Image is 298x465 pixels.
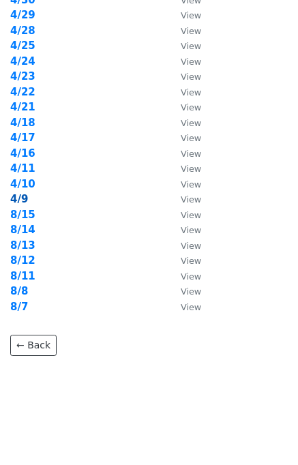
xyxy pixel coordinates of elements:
[167,70,201,82] a: View
[181,87,201,97] small: View
[10,224,35,236] a: 8/14
[181,10,201,20] small: View
[181,241,201,251] small: View
[181,302,201,312] small: View
[10,117,35,129] a: 4/18
[181,57,201,67] small: View
[10,193,28,205] a: 4/9
[10,70,35,82] a: 4/23
[167,25,201,37] a: View
[181,72,201,82] small: View
[167,147,201,160] a: View
[10,132,35,144] a: 4/17
[10,209,35,221] a: 8/15
[167,285,201,297] a: View
[10,335,57,356] a: ← Back
[181,194,201,205] small: View
[181,149,201,159] small: View
[181,102,201,112] small: View
[167,270,201,282] a: View
[181,118,201,128] small: View
[181,41,201,51] small: View
[10,162,35,175] a: 4/11
[10,285,28,297] a: 8/8
[10,40,35,52] a: 4/25
[181,179,201,190] small: View
[167,55,201,67] a: View
[167,117,201,129] a: View
[167,132,201,144] a: View
[167,178,201,190] a: View
[167,162,201,175] a: View
[167,86,201,98] a: View
[167,193,201,205] a: View
[10,25,35,37] a: 4/28
[10,101,35,113] a: 4/21
[181,164,201,174] small: View
[10,254,35,267] a: 8/12
[230,400,298,465] iframe: Chat Widget
[181,225,201,235] small: View
[167,224,201,236] a: View
[167,254,201,267] a: View
[181,26,201,36] small: View
[10,55,35,67] a: 4/24
[167,209,201,221] a: View
[10,147,35,160] a: 4/16
[181,286,201,297] small: View
[230,400,298,465] div: 聊天小工具
[167,9,201,21] a: View
[10,301,28,313] a: 8/7
[181,210,201,220] small: View
[181,271,201,282] small: View
[10,270,35,282] a: 8/11
[167,101,201,113] a: View
[167,301,201,313] a: View
[10,239,35,252] a: 8/13
[181,133,201,143] small: View
[167,239,201,252] a: View
[10,86,35,98] a: 4/22
[181,256,201,266] small: View
[10,9,35,21] a: 4/29
[167,40,201,52] a: View
[10,178,35,190] a: 4/10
